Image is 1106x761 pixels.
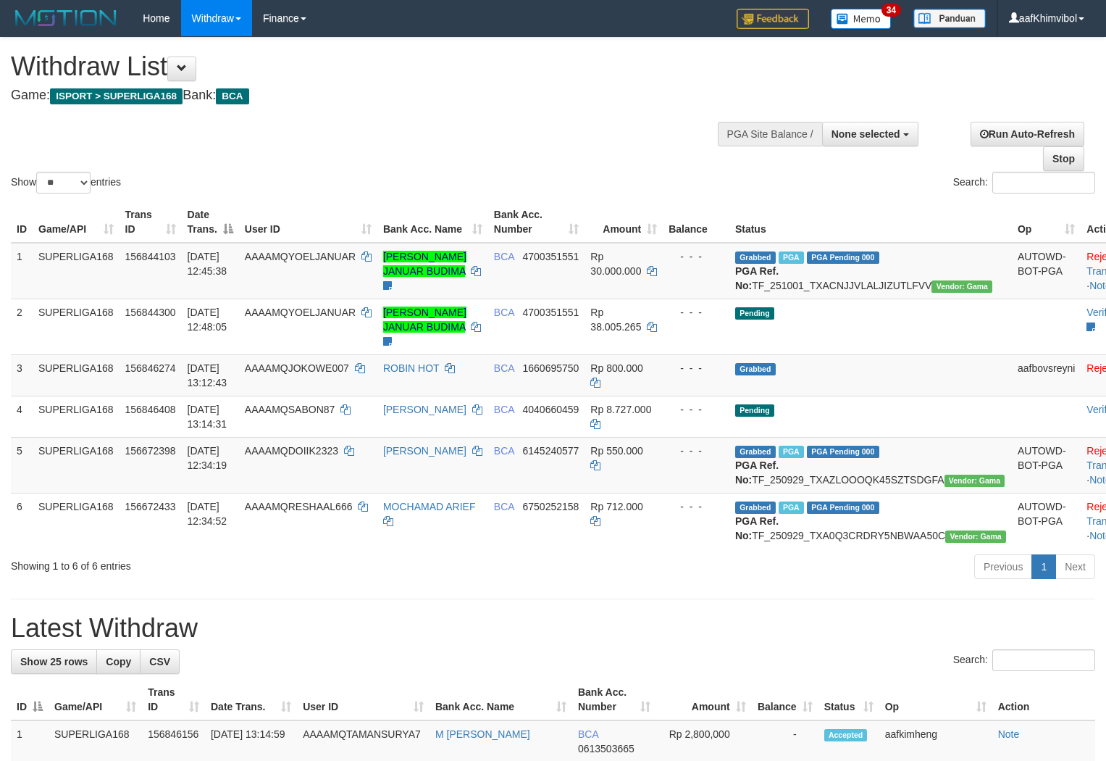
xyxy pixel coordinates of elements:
[735,515,779,541] b: PGA Ref. No:
[245,445,338,457] span: AAAAMQDOIIK2323
[879,679,992,720] th: Op: activate to sort column ascending
[737,9,809,29] img: Feedback.jpg
[494,445,514,457] span: BCA
[33,396,120,437] td: SUPERLIGA168
[735,459,779,486] b: PGA Ref. No:
[383,501,476,512] a: MOCHAMAD ARIEF
[735,265,779,291] b: PGA Ref. No:
[494,251,514,262] span: BCA
[494,404,514,415] span: BCA
[383,362,440,374] a: ROBIN HOT
[20,656,88,668] span: Show 25 rows
[488,201,585,243] th: Bank Acc. Number: activate to sort column ascending
[11,553,450,573] div: Showing 1 to 6 of 6 entries
[944,475,1005,487] span: Vendor URL: https://trx31.1velocity.biz
[33,493,120,549] td: SUPERLIGA168
[125,445,176,457] span: 156672398
[585,201,663,243] th: Amount: activate to sort column ascending
[11,52,723,81] h1: Withdraw List
[125,404,176,415] span: 156846408
[11,201,33,243] th: ID
[383,445,466,457] a: [PERSON_NAME]
[590,445,642,457] span: Rp 550.000
[807,502,879,514] span: PGA Pending
[1031,554,1056,579] a: 1
[522,445,579,457] span: Copy 6145240577 to clipboard
[297,679,430,720] th: User ID: activate to sort column ascending
[953,649,1095,671] label: Search:
[494,307,514,318] span: BCA
[971,122,1084,146] a: Run Auto-Refresh
[735,307,774,320] span: Pending
[735,446,776,458] span: Grabbed
[125,501,176,512] span: 156672433
[11,354,33,396] td: 3
[578,728,598,740] span: BCA
[11,396,33,437] td: 4
[245,404,335,415] span: AAAAMQSABON87
[779,251,804,264] span: Marked by aafmaleo
[779,446,804,458] span: Marked by aafsoycanthlai
[245,501,353,512] span: AAAAMQRESHAAL666
[188,251,227,277] span: [DATE] 12:45:38
[735,251,776,264] span: Grabbed
[729,243,1012,299] td: TF_251001_TXACNJJVLALJIZUTLFVV
[807,251,879,264] span: PGA Pending
[522,501,579,512] span: Copy 6750252158 to clipboard
[522,251,579,262] span: Copy 4700351551 to clipboard
[245,307,356,318] span: AAAAMQYOELJANUAR
[590,404,651,415] span: Rp 8.727.000
[818,679,879,720] th: Status: activate to sort column ascending
[522,307,579,318] span: Copy 4700351551 to clipboard
[822,122,918,146] button: None selected
[188,501,227,527] span: [DATE] 12:34:52
[590,307,641,333] span: Rp 38.005.265
[590,501,642,512] span: Rp 712.000
[992,679,1095,720] th: Action
[953,172,1095,194] label: Search:
[998,728,1020,740] a: Note
[974,554,1032,579] a: Previous
[33,201,120,243] th: Game/API: activate to sort column ascending
[245,251,356,262] span: AAAAMQYOELJANUAR
[831,128,900,140] span: None selected
[50,88,183,104] span: ISPORT > SUPERLIGA168
[992,172,1095,194] input: Search:
[522,404,579,415] span: Copy 4040660459 to clipboard
[188,362,227,388] span: [DATE] 13:12:43
[590,251,641,277] span: Rp 30.000.000
[1012,493,1081,549] td: AUTOWD-BOT-PGA
[36,172,91,194] select: Showentries
[1012,201,1081,243] th: Op: activate to sort column ascending
[11,172,121,194] label: Show entries
[1012,354,1081,396] td: aafbovsreyni
[239,201,377,243] th: User ID: activate to sort column ascending
[831,9,892,29] img: Button%20Memo.svg
[106,656,131,668] span: Copy
[735,363,776,375] span: Grabbed
[216,88,248,104] span: BCA
[669,444,724,458] div: - - -
[182,201,239,243] th: Date Trans.: activate to sort column descending
[140,649,180,674] a: CSV
[125,362,176,374] span: 156846274
[188,445,227,471] span: [DATE] 12:34:19
[33,299,120,354] td: SUPERLIGA168
[992,649,1095,671] input: Search:
[33,437,120,493] td: SUPERLIGA168
[945,531,1006,543] span: Vendor URL: https://trx31.1velocity.biz
[188,404,227,430] span: [DATE] 13:14:31
[33,354,120,396] td: SUPERLIGA168
[729,201,1012,243] th: Status
[120,201,182,243] th: Trans ID: activate to sort column ascending
[11,88,723,103] h4: Game: Bank:
[11,299,33,354] td: 2
[205,679,297,720] th: Date Trans.: activate to sort column ascending
[33,243,120,299] td: SUPERLIGA168
[245,362,349,374] span: AAAAMQJOKOWE007
[729,493,1012,549] td: TF_250929_TXA0Q3CRDRY5NBWAA50C
[729,437,1012,493] td: TF_250929_TXAZLOOOQK45SZTSDGFA
[11,649,97,674] a: Show 25 rows
[494,501,514,512] span: BCA
[669,361,724,375] div: - - -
